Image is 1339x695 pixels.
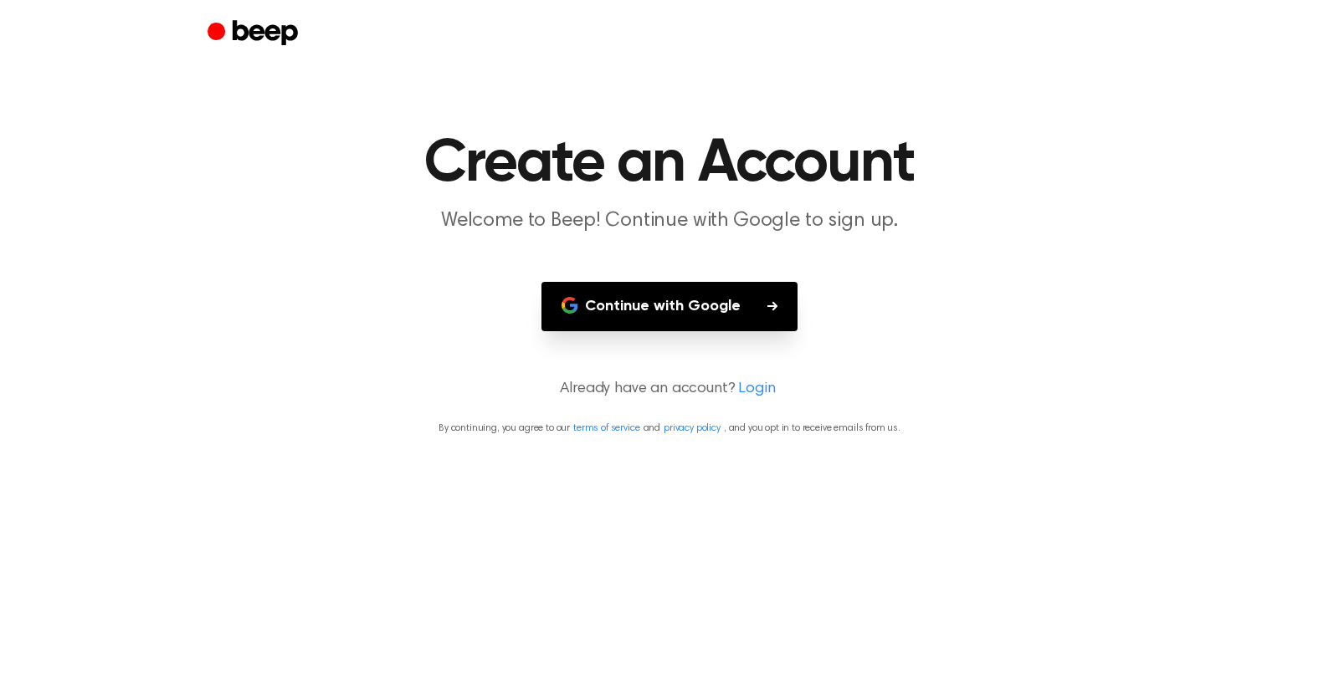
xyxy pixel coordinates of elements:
a: Beep [208,18,302,50]
a: terms of service [573,423,639,433]
p: By continuing, you agree to our and , and you opt in to receive emails from us. [20,421,1319,436]
a: Login [738,378,775,401]
p: Already have an account? [20,378,1319,401]
h1: Create an Account [241,134,1098,194]
a: privacy policy [664,423,721,433]
button: Continue with Google [541,282,798,331]
p: Welcome to Beep! Continue with Google to sign up. [348,207,991,235]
